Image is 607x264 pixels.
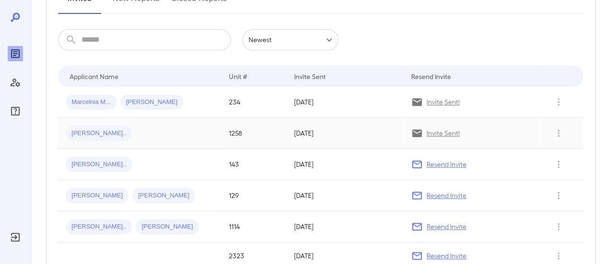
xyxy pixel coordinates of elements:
[286,118,404,149] td: [DATE]
[411,70,451,82] div: Resend Invite
[221,118,286,149] td: 1258
[427,222,466,231] p: Resend Invite
[8,46,23,61] div: Reports
[221,87,286,118] td: 234
[136,222,199,231] span: [PERSON_NAME]
[427,191,466,200] p: Resend Invite
[427,128,460,138] p: Invite Sent!
[551,126,566,141] button: Row Actions
[551,188,566,203] button: Row Actions
[286,211,404,242] td: [DATE]
[286,149,404,180] td: [DATE]
[286,180,404,211] td: [DATE]
[229,70,247,82] div: Unit #
[551,94,566,110] button: Row Actions
[132,191,195,200] span: [PERSON_NAME]
[427,160,466,169] p: Resend Invite
[120,98,183,107] span: [PERSON_NAME]
[66,129,132,138] span: [PERSON_NAME]..
[221,211,286,242] td: 1114
[70,70,119,82] div: Applicant Name
[551,248,566,264] button: Row Actions
[221,149,286,180] td: 143
[551,157,566,172] button: Row Actions
[8,103,23,119] div: FAQ
[66,160,132,169] span: [PERSON_NAME]..
[286,87,404,118] td: [DATE]
[427,97,460,107] p: Invite Sent!
[221,180,286,211] td: 129
[551,219,566,234] button: Row Actions
[427,251,466,261] p: Resend Invite
[8,75,23,90] div: Manage Users
[66,191,129,200] span: [PERSON_NAME]
[8,230,23,245] div: Log Out
[294,70,325,82] div: Invite Sent
[242,29,338,50] div: Newest
[66,98,117,107] span: Marcelnia M...
[66,222,132,231] span: [PERSON_NAME]..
